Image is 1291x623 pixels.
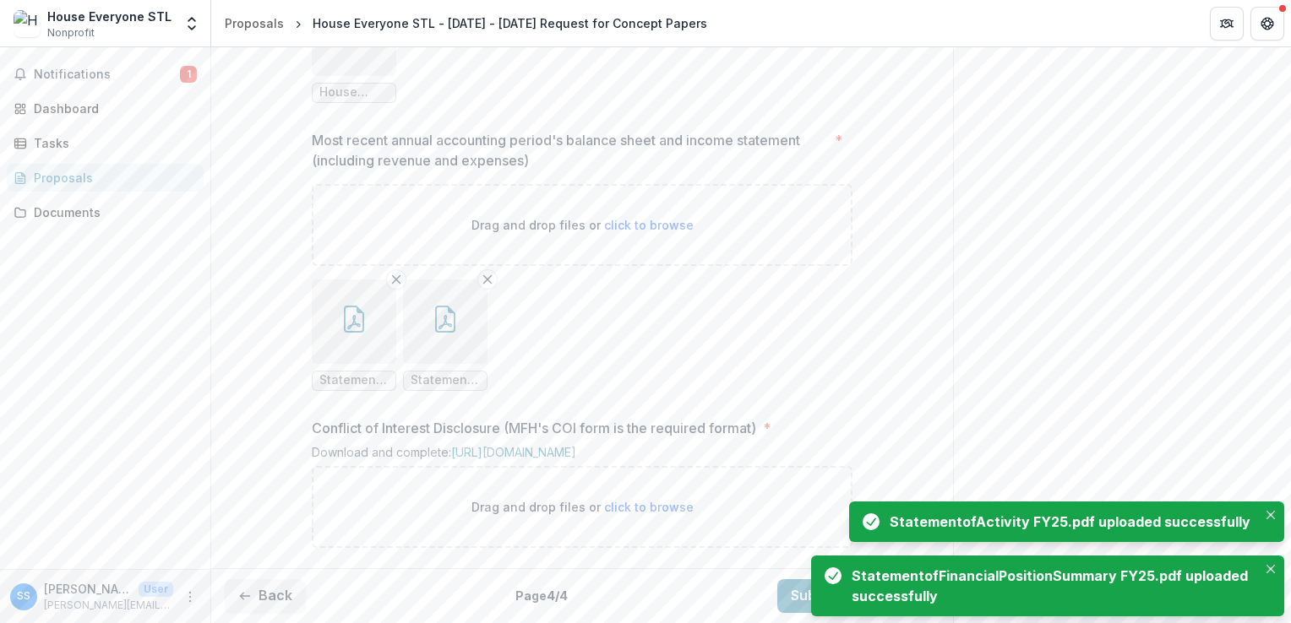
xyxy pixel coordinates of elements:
div: Samantha Stangl [17,591,30,602]
button: Get Help [1250,7,1284,41]
p: Page 4 / 4 [515,587,568,604]
a: Proposals [7,164,204,192]
p: User [139,582,173,597]
button: Open entity switcher [180,7,204,41]
p: Drag and drop files or [471,216,694,234]
a: Proposals [218,11,291,35]
div: Remove FileStatementofActivity FY25.pdf [312,279,396,391]
p: [PERSON_NAME] [44,580,132,598]
p: Drag and drop files or [471,498,694,516]
nav: breadcrumb [218,11,714,35]
p: Most recent annual accounting period's balance sheet and income statement (including revenue and ... [312,130,828,171]
button: Remove File [477,269,498,290]
span: Nonprofit [47,25,95,41]
button: Notifications1 [7,61,204,88]
img: House Everyone STL [14,10,41,37]
span: StatementofActivity FY25.pdf [319,373,389,387]
p: [PERSON_NAME][EMAIL_ADDRESS][PERSON_NAME][DOMAIN_NAME] [44,598,173,613]
div: Notifications-bottom-right [804,495,1291,623]
button: More [180,587,200,607]
p: Conflict of Interest Disclosure (MFH's COI form is the required format) [312,418,756,438]
button: Partners [1210,7,1244,41]
div: House Everyone STL [47,8,172,25]
div: Tasks [34,134,190,152]
button: Close [1261,559,1281,579]
div: Documents [34,203,190,221]
div: Download and complete: [312,445,852,466]
button: Submit Response [777,579,940,613]
button: Back [225,579,306,613]
button: Close [1261,505,1281,525]
span: click to browse [604,218,694,232]
div: StatementofActivity FY25.pdf uploaded successfully [890,512,1250,532]
div: StatementofFinancialPositionSummary FY25.pdf uploaded successfully [852,566,1250,606]
span: 1 [180,66,197,83]
a: [URL][DOMAIN_NAME] [451,445,576,459]
span: Notifications [34,68,180,82]
div: House Everyone STL - [DATE] - [DATE] Request for Concept Papers [313,14,707,32]
div: Proposals [34,169,190,187]
span: House Everyone STL 2023.pdf [319,85,389,100]
a: Documents [7,198,204,226]
button: Remove File [386,269,406,290]
a: Tasks [7,129,204,157]
div: Dashboard [34,100,190,117]
div: Remove FileStatementofFinancialPositionSummary FY25.pdf [403,279,488,391]
span: click to browse [604,500,694,514]
span: StatementofFinancialPositionSummary FY25.pdf [411,373,480,387]
a: Dashboard [7,95,204,122]
div: Proposals [225,14,284,32]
